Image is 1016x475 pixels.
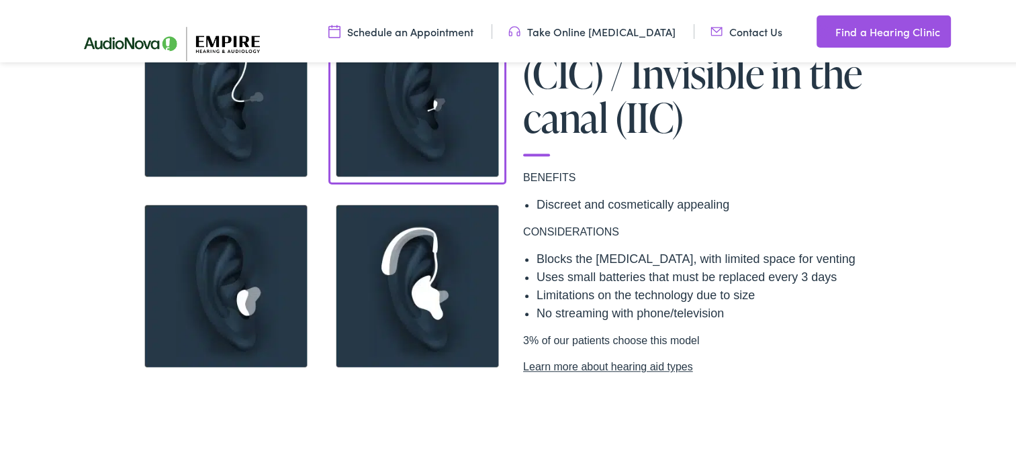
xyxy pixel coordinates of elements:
[523,222,886,238] p: CONSIDERATIONS
[328,22,473,37] a: Schedule an Appointment
[817,21,829,38] img: utility icon
[537,303,886,321] li: No streaming with phone/television
[537,266,886,284] li: Uses small batteries that must be replaced every 3 days
[537,194,886,212] li: Discreet and cosmetically appealing
[537,248,886,266] li: Blocks the [MEDICAL_DATA], with limited space for venting
[710,22,782,37] a: Contact Us
[508,22,676,37] a: Take Online [MEDICAL_DATA]
[508,22,520,37] img: utility icon
[523,357,886,373] a: Learn more about hearing aid types
[537,284,886,303] li: Limitations on the technology due to size
[523,168,886,184] p: BENEFITS
[710,22,723,37] img: utility icon
[523,331,886,373] p: 3% of our patients choose this model
[328,195,506,373] img: Diagram of hearing air placement in ear by Empire Hearing in New York
[523,5,886,154] h1: Completely in canal (CIC) / Invisible in the canal (IIC)
[328,22,340,37] img: utility icon
[817,13,951,46] a: Find a Hearing Clinic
